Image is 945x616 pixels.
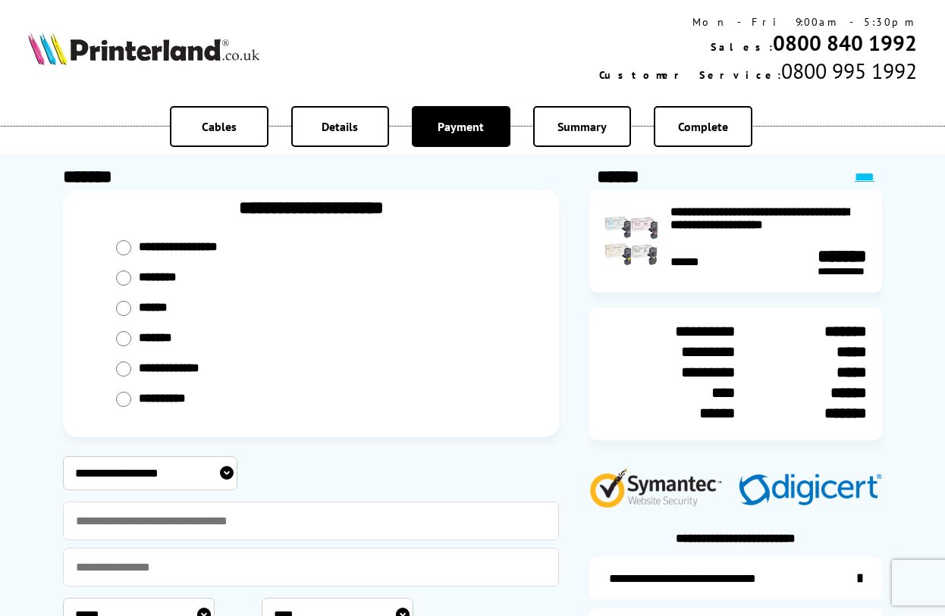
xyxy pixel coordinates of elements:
span: Complete [678,119,728,134]
span: Customer Service: [599,68,781,82]
span: Details [322,119,358,134]
span: Payment [438,119,484,134]
span: Sales: [711,40,773,54]
a: 0800 840 1992 [773,29,917,57]
span: Summary [557,119,607,134]
span: Cables [202,119,237,134]
a: additional-ink [589,557,882,599]
img: Printerland Logo [28,32,259,64]
div: Mon - Fri 9:00am - 5:30pm [599,15,917,29]
span: 0800 995 1992 [781,57,917,85]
